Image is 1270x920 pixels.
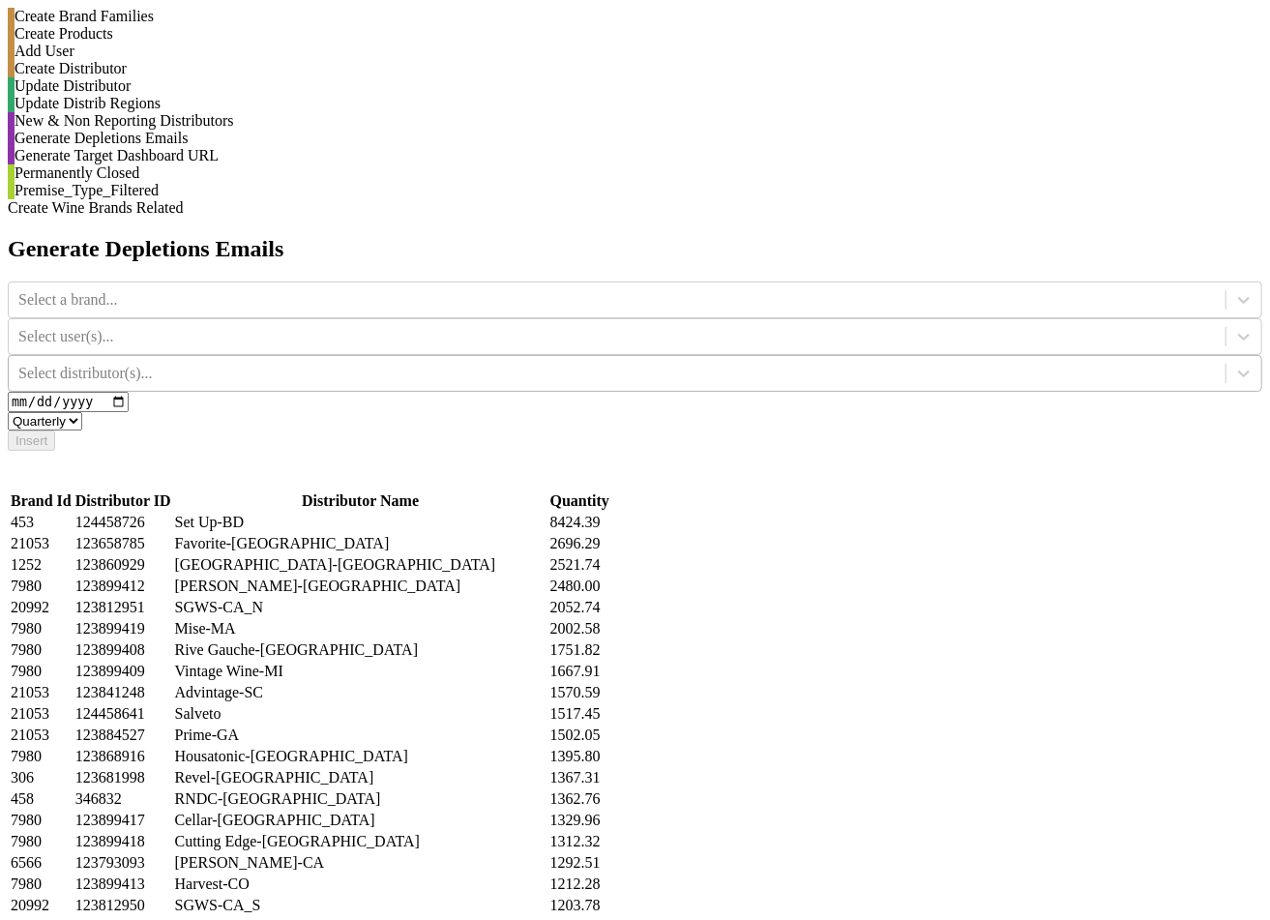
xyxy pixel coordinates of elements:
[74,726,172,745] td: 123884527
[10,896,73,915] td: 20992
[74,619,172,638] td: 123899419
[10,534,73,553] td: 21053
[549,619,610,638] td: 2002.58
[174,789,547,809] td: RNDC-[GEOGRAPHIC_DATA]
[8,236,1262,262] h2: Generate Depletions Emails
[174,662,547,681] td: Vintage Wine-MI
[15,25,1262,43] div: Create Products
[15,43,1262,60] div: Add User
[10,789,73,809] td: 458
[174,534,547,553] td: Favorite-[GEOGRAPHIC_DATA]
[74,896,172,915] td: 123812950
[174,832,547,851] td: Cutting Edge-[GEOGRAPHIC_DATA]
[174,704,547,724] td: Salveto
[174,491,547,511] th: Distributor Name
[74,598,172,617] td: 123812951
[549,577,610,596] td: 2480.00
[10,683,73,702] td: 21053
[174,768,547,787] td: Revel-[GEOGRAPHIC_DATA]
[74,875,172,894] td: 123899413
[10,811,73,830] td: 7980
[15,130,1262,147] div: Generate Depletions Emails
[15,164,1262,182] div: Permanently Closed
[174,619,547,638] td: Mise-MA
[15,60,1262,77] div: Create Distributor
[174,896,547,915] td: SGWS-CA_S
[15,95,1262,112] div: Update Distrib Regions
[549,789,610,809] td: 1362.76
[549,662,610,681] td: 1667.91
[549,832,610,851] td: 1312.32
[74,832,172,851] td: 123899418
[174,555,547,575] td: [GEOGRAPHIC_DATA]-[GEOGRAPHIC_DATA]
[10,704,73,724] td: 21053
[74,853,172,873] td: 123793093
[549,640,610,660] td: 1751.82
[15,147,1262,164] div: Generate Target Dashboard URL
[10,577,73,596] td: 7980
[549,555,610,575] td: 2521.74
[74,662,172,681] td: 123899409
[10,555,73,575] td: 1252
[10,832,73,851] td: 7980
[549,491,610,511] th: Quantity
[549,853,610,873] td: 1292.51
[549,513,610,532] td: 8424.39
[174,683,547,702] td: Advintage-SC
[10,662,73,681] td: 7980
[174,747,547,766] td: Housatonic-[GEOGRAPHIC_DATA]
[74,811,172,830] td: 123899417
[10,747,73,766] td: 7980
[174,513,547,532] td: Set Up-BD
[174,577,547,596] td: [PERSON_NAME]-[GEOGRAPHIC_DATA]
[549,811,610,830] td: 1329.96
[15,112,1262,130] div: New & Non Reporting Distributors
[74,577,172,596] td: 123899412
[549,704,610,724] td: 1517.45
[74,704,172,724] td: 124458641
[10,513,73,532] td: 453
[174,811,547,830] td: Cellar-[GEOGRAPHIC_DATA]
[74,513,172,532] td: 124458726
[549,768,610,787] td: 1367.31
[10,598,73,617] td: 20992
[549,747,610,766] td: 1395.80
[74,683,172,702] td: 123841248
[74,768,172,787] td: 123681998
[10,853,73,873] td: 6566
[549,683,610,702] td: 1570.59
[174,726,547,745] td: Prime-GA
[10,768,73,787] td: 306
[549,534,610,553] td: 2696.29
[74,747,172,766] td: 123868916
[74,789,172,809] td: 346832
[10,640,73,660] td: 7980
[8,430,55,451] button: Insert
[10,875,73,894] td: 7980
[15,182,1262,199] div: Premise_Type_Filtered
[74,534,172,553] td: 123658785
[174,598,547,617] td: SGWS-CA_N
[15,77,1262,95] div: Update Distributor
[15,8,1262,25] div: Create Brand Families
[10,491,73,511] th: Brand Id
[549,726,610,745] td: 1502.05
[8,199,1262,217] div: Create Wine Brands Related
[549,896,610,915] td: 1203.78
[174,875,547,894] td: Harvest-CO
[74,491,172,511] th: Distributor ID
[549,598,610,617] td: 2052.74
[174,640,547,660] td: Rive Gauche-[GEOGRAPHIC_DATA]
[10,726,73,745] td: 21053
[74,640,172,660] td: 123899408
[74,555,172,575] td: 123860929
[10,619,73,638] td: 7980
[549,875,610,894] td: 1212.28
[174,853,547,873] td: [PERSON_NAME]-CA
